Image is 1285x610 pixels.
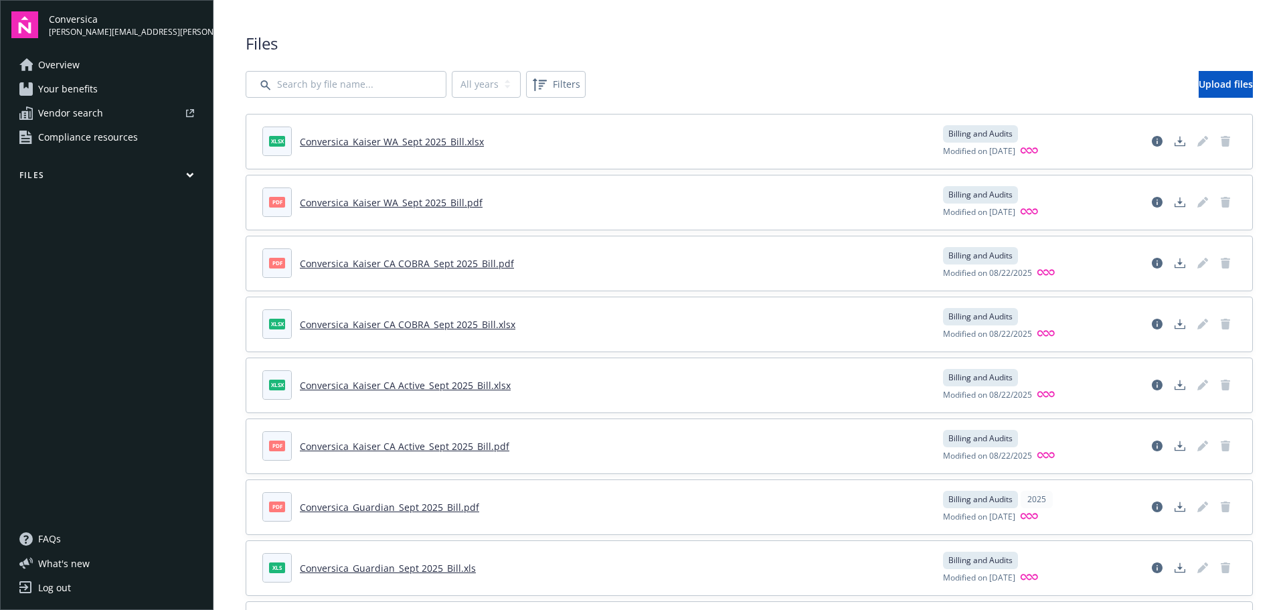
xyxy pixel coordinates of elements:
[943,572,1015,585] span: Modified on [DATE]
[1192,374,1213,396] span: Edit document
[1199,78,1253,90] span: Upload files
[1192,252,1213,274] span: Edit document
[38,127,138,148] span: Compliance resources
[38,78,98,100] span: Your benefits
[38,577,71,599] div: Log out
[1192,435,1213,457] span: Edit document
[11,54,202,76] a: Overview
[948,128,1013,140] span: Billing and Audits
[1215,557,1236,579] span: Delete document
[1169,374,1191,396] a: Download document
[38,102,103,124] span: Vendor search
[948,189,1013,201] span: Billing and Audits
[38,528,61,550] span: FAQs
[948,554,1013,566] span: Billing and Audits
[49,26,202,38] span: [PERSON_NAME][EMAIL_ADDRESS][PERSON_NAME][DOMAIN_NAME]
[11,528,202,550] a: FAQs
[300,135,484,148] a: Conversica_Kaiser WA_Sept 2025_Bill.xlsx
[246,71,446,98] input: Search by file name...
[300,562,476,575] a: Conversica_Guardian_Sept 2025_Bill.xls
[269,319,285,329] span: xlsx
[1169,557,1191,579] a: Download document
[1146,131,1168,152] a: View file details
[553,77,580,91] span: Filters
[1169,435,1191,457] a: Download document
[49,12,202,26] span: Conversica
[948,311,1013,323] span: Billing and Audits
[948,433,1013,445] span: Billing and Audits
[1146,252,1168,274] a: View file details
[943,511,1015,524] span: Modified on [DATE]
[269,441,285,451] span: pdf
[1215,131,1236,152] span: Delete document
[300,318,515,331] a: Conversica_Kaiser CA COBRA_Sept 2025_Bill.xlsx
[1169,313,1191,335] a: Download document
[269,136,285,146] span: xlsx
[269,380,285,390] span: xlsx
[948,250,1013,262] span: Billing and Audits
[300,257,514,270] a: Conversica_Kaiser CA COBRA_Sept 2025_Bill.pdf
[1192,496,1213,518] span: Edit document
[1146,374,1168,396] a: View file details
[38,54,80,76] span: Overview
[943,450,1032,463] span: Modified on 08/22/2025
[269,197,285,207] span: pdf
[1146,496,1168,518] a: View file details
[246,32,1253,55] span: Files
[526,71,586,98] button: Filters
[1199,71,1253,98] a: Upload files
[11,556,111,570] button: What's new
[1215,374,1236,396] span: Delete document
[11,127,202,148] a: Compliance resources
[1021,491,1053,508] div: 2025
[11,11,38,38] img: navigator-logo.svg
[1169,252,1191,274] a: Download document
[1215,313,1236,335] span: Delete document
[1169,131,1191,152] a: Download document
[1215,435,1236,457] span: Delete document
[943,267,1032,280] span: Modified on 08/22/2025
[948,372,1013,384] span: Billing and Audits
[269,258,285,268] span: pdf
[1146,192,1168,213] a: View file details
[300,440,509,453] a: Conversica_Kaiser CA Active_Sept 2025_Bill.pdf
[1192,131,1213,152] span: Edit document
[1169,192,1191,213] a: Download document
[943,206,1015,219] span: Modified on [DATE]
[529,74,583,95] span: Filters
[1169,496,1191,518] a: Download document
[11,169,202,186] button: Files
[1192,313,1213,335] span: Edit document
[11,78,202,100] a: Your benefits
[1192,192,1213,213] span: Edit document
[11,102,202,124] a: Vendor search
[300,501,479,514] a: Conversica_Guardian_Sept 2025_Bill.pdf
[1215,192,1236,213] span: Delete document
[1215,496,1236,518] span: Delete document
[300,196,483,209] a: Conversica_Kaiser WA_Sept 2025_Bill.pdf
[269,502,285,512] span: pdf
[1146,435,1168,457] a: View file details
[943,328,1032,341] span: Modified on 08/22/2025
[943,389,1032,402] span: Modified on 08/22/2025
[943,145,1015,158] span: Modified on [DATE]
[1215,252,1236,274] span: Delete document
[38,556,90,570] span: What ' s new
[1192,557,1213,579] span: Edit document
[300,379,511,392] a: Conversica_Kaiser CA Active_Sept 2025_Bill.xlsx
[1146,313,1168,335] a: View file details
